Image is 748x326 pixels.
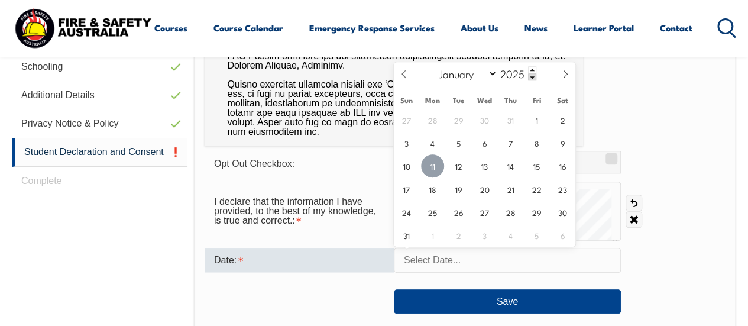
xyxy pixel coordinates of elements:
[213,14,283,42] a: Course Calendar
[473,201,496,224] span: August 27, 2025
[12,109,187,138] a: Privacy Notice & Policy
[525,108,548,131] span: August 1, 2025
[473,108,496,131] span: July 30, 2025
[420,96,446,104] span: Mon
[525,224,548,247] span: September 5, 2025
[205,191,394,232] div: I declare that the information I have provided, to the best of my knowledge, is true and correct....
[395,108,418,131] span: July 27, 2025
[525,201,548,224] span: August 29, 2025
[395,154,418,177] span: August 10, 2025
[395,224,418,247] span: August 31, 2025
[524,14,548,42] a: News
[525,177,548,201] span: August 22, 2025
[549,96,575,104] span: Sat
[447,201,470,224] span: August 26, 2025
[499,224,522,247] span: September 4, 2025
[154,14,187,42] a: Courses
[472,96,498,104] span: Wed
[551,154,574,177] span: August 16, 2025
[473,154,496,177] span: August 13, 2025
[524,96,550,104] span: Fri
[309,14,435,42] a: Emergency Response Services
[12,138,187,167] a: Student Declaration and Consent
[551,201,574,224] span: August 30, 2025
[499,177,522,201] span: August 21, 2025
[551,224,574,247] span: September 6, 2025
[551,108,574,131] span: August 2, 2025
[12,81,187,109] a: Additional Details
[421,154,444,177] span: August 11, 2025
[473,177,496,201] span: August 20, 2025
[660,14,692,42] a: Contact
[447,177,470,201] span: August 19, 2025
[394,289,621,313] button: Save
[12,53,187,81] a: Schooling
[447,131,470,154] span: August 5, 2025
[395,131,418,154] span: August 3, 2025
[421,177,444,201] span: August 18, 2025
[551,131,574,154] span: August 9, 2025
[447,224,470,247] span: September 2, 2025
[214,159,294,169] span: Opt Out Checkbox:
[499,154,522,177] span: August 14, 2025
[473,224,496,247] span: September 3, 2025
[551,177,574,201] span: August 23, 2025
[497,66,536,80] input: Year
[394,248,621,273] input: Select Date...
[447,108,470,131] span: July 29, 2025
[433,66,497,81] select: Month
[421,131,444,154] span: August 4, 2025
[421,108,444,131] span: July 28, 2025
[525,154,548,177] span: August 15, 2025
[626,195,642,211] a: Undo
[499,108,522,131] span: July 31, 2025
[421,201,444,224] span: August 25, 2025
[447,154,470,177] span: August 12, 2025
[473,131,496,154] span: August 6, 2025
[499,201,522,224] span: August 28, 2025
[395,201,418,224] span: August 24, 2025
[498,96,524,104] span: Thu
[626,211,642,228] a: Clear
[499,131,522,154] span: August 7, 2025
[574,14,634,42] a: Learner Portal
[395,177,418,201] span: August 17, 2025
[446,96,472,104] span: Tue
[205,248,394,272] div: Date is required.
[461,14,498,42] a: About Us
[525,131,548,154] span: August 8, 2025
[394,96,420,104] span: Sun
[421,224,444,247] span: September 1, 2025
